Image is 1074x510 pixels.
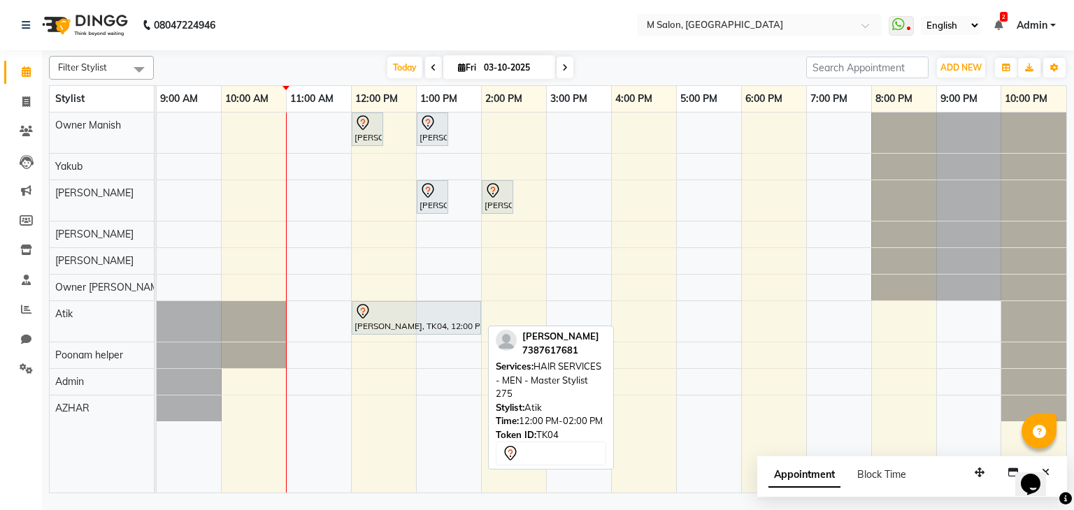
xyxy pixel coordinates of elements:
span: Atik [55,307,73,320]
a: 8:00 PM [872,89,916,109]
a: 2:00 PM [482,89,526,109]
div: [PERSON_NAME], TK05, 12:00 PM-12:30 PM, Root Touch-up (upto 1 inches) with [MEDICAL_DATA] [353,115,382,144]
span: HAIR SERVICES - MEN - Master Stylist 275 [496,360,601,399]
div: 7387617681 [522,344,599,358]
span: Block Time [857,468,906,481]
a: 9:00 AM [157,89,201,109]
input: Search Appointment [806,57,929,78]
span: Filter Stylist [58,61,107,73]
span: 2 [1000,12,1008,22]
span: Today [387,57,422,78]
input: 2025-10-03 [480,57,550,78]
span: Stylist: [496,402,524,413]
div: [PERSON_NAME] ., TK01, 01:00 PM-01:30 PM, FACIALS - Mango Mousse 3000 [418,115,447,144]
span: Time: [496,415,519,426]
a: 10:00 AM [222,89,272,109]
div: [PERSON_NAME], TK02, 01:00 PM-01:30 PM, HAIR & SCALP TREATMENT - WOMEN - Organic Scalp Spa 2500 [418,182,447,212]
a: 12:00 PM [352,89,401,109]
div: [PERSON_NAME], TK04, 12:00 PM-02:00 PM, HAIR SERVICES - MEN - Master Stylist 275 [353,303,480,333]
span: Appointment [768,462,840,488]
a: 10:00 PM [1001,89,1051,109]
a: 9:00 PM [937,89,981,109]
span: [PERSON_NAME] [55,228,134,240]
button: ADD NEW [937,58,985,78]
span: Admin [55,375,84,388]
span: Owner [PERSON_NAME] [55,281,167,293]
a: 7:00 PM [807,89,851,109]
a: 5:00 PM [677,89,721,109]
a: 4:00 PM [612,89,656,109]
span: Services: [496,360,534,372]
div: [PERSON_NAME] ., TK03, 02:00 PM-02:30 PM, NANOSHINE LUXURY TREATMENT - Medium 9000 [483,182,512,212]
img: logo [36,6,131,45]
span: [PERSON_NAME] [522,330,599,342]
span: ADD NEW [940,62,982,73]
a: 2 [994,19,1003,31]
span: Admin [1017,18,1047,33]
a: 1:00 PM [417,89,461,109]
span: Token ID: [496,429,536,440]
b: 08047224946 [154,6,215,45]
span: [PERSON_NAME] [55,187,134,199]
a: 6:00 PM [742,89,786,109]
span: AZHAR [55,402,89,414]
span: Poonam helper [55,349,123,361]
iframe: chat widget [1015,454,1060,496]
img: profile [496,330,517,351]
span: [PERSON_NAME] [55,254,134,267]
span: Fri [454,62,480,73]
span: Stylist [55,92,85,105]
span: Yakub [55,160,83,173]
div: TK04 [496,428,606,442]
span: Owner Manish [55,119,121,131]
div: 12:00 PM-02:00 PM [496,414,606,428]
a: 11:00 AM [287,89,337,109]
div: Atik [496,401,606,415]
a: 3:00 PM [547,89,591,109]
